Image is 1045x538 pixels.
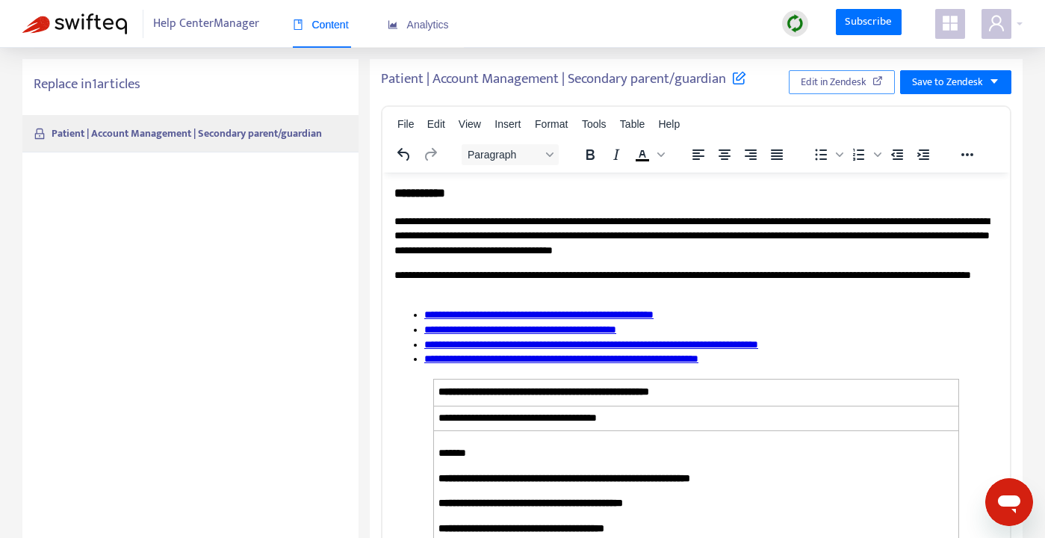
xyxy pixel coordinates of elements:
[468,149,541,161] span: Paragraph
[293,19,349,31] span: Content
[912,74,983,90] span: Save to Zendesk
[620,118,645,130] span: Table
[789,70,895,94] button: Edit in Zendesk
[459,118,481,130] span: View
[22,13,127,34] img: Swifteq
[381,70,746,89] h5: Patient | Account Management | Secondary parent/guardian
[153,10,259,38] span: Help Center Manager
[582,118,607,130] span: Tools
[427,118,445,130] span: Edit
[884,144,910,165] button: Decrease indent
[52,125,322,142] strong: Patient | Account Management | Secondary parent/guardian
[397,118,415,130] span: File
[764,144,790,165] button: Justify
[955,144,980,165] button: Reveal or hide additional toolbar items
[462,144,559,165] button: Block Paragraph
[989,76,999,87] span: caret-down
[836,9,902,36] a: Subscribe
[846,144,884,165] div: Numbered list
[911,144,936,165] button: Increase indent
[941,14,959,32] span: appstore
[34,128,46,140] span: lock
[658,118,680,130] span: Help
[801,74,866,90] span: Edit in Zendesk
[985,478,1033,526] iframe: Button to launch messaging window
[418,144,443,165] button: Redo
[987,14,1005,32] span: user
[738,144,763,165] button: Align right
[786,14,804,33] img: sync.dc5367851b00ba804db3.png
[388,19,449,31] span: Analytics
[293,19,303,30] span: book
[900,70,1011,94] button: Save to Zendeskcaret-down
[712,144,737,165] button: Align center
[577,144,603,165] button: Bold
[686,144,711,165] button: Align left
[535,118,568,130] span: Format
[391,144,417,165] button: Undo
[494,118,521,130] span: Insert
[630,144,667,165] div: Text color Black
[808,144,846,165] div: Bullet list
[34,76,347,93] h5: Replace in 1 articles
[604,144,629,165] button: Italic
[388,19,398,30] span: area-chart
